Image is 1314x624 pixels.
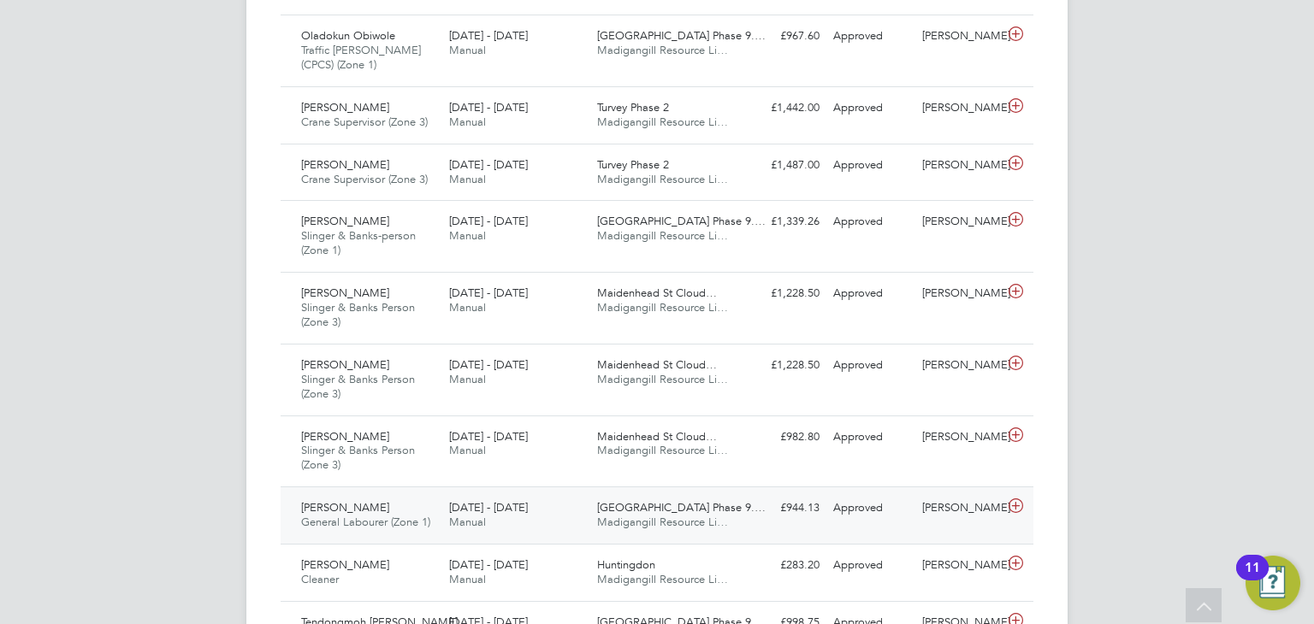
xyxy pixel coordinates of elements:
[915,351,1004,380] div: [PERSON_NAME]
[597,572,728,586] span: Madigangill Resource Li…
[449,500,528,515] span: [DATE] - [DATE]
[597,228,728,243] span: Madigangill Resource Li…
[737,494,826,522] div: £944.13
[597,557,655,572] span: Huntingdon
[597,28,766,43] span: [GEOGRAPHIC_DATA] Phase 9.…
[597,357,717,372] span: Maidenhead St Cloud…
[597,443,728,457] span: Madigangill Resource Li…
[449,214,528,228] span: [DATE] - [DATE]
[449,429,528,444] span: [DATE] - [DATE]
[449,557,528,572] span: [DATE] - [DATE]
[449,157,528,172] span: [DATE] - [DATE]
[597,500,766,515] span: [GEOGRAPHIC_DATA] Phase 9.…
[301,515,430,529] span: General Labourer (Zone 1)
[449,115,486,129] span: Manual
[597,172,728,186] span: Madigangill Resource Li…
[826,423,915,451] div: Approved
[301,300,415,329] span: Slinger & Banks Person (Zone 3)
[301,28,395,43] span: Oladokun Obiwole
[915,423,1004,451] div: [PERSON_NAME]
[301,443,415,472] span: Slinger & Banks Person (Zone 3)
[737,22,826,50] div: £967.60
[301,372,415,401] span: Slinger & Banks Person (Zone 3)
[597,300,728,315] span: Madigangill Resource Li…
[737,208,826,236] div: £1,339.26
[449,228,486,243] span: Manual
[915,94,1004,122] div: [PERSON_NAME]
[449,172,486,186] span: Manual
[301,115,428,129] span: Crane Supervisor (Zone 3)
[597,429,717,444] span: Maidenhead St Cloud…
[826,151,915,180] div: Approved
[301,572,339,586] span: Cleaner
[301,228,416,257] span: Slinger & Banks-person (Zone 1)
[449,372,486,386] span: Manual
[301,157,389,172] span: [PERSON_NAME]
[915,551,1004,580] div: [PERSON_NAME]
[449,300,486,315] span: Manual
[915,494,1004,522] div: [PERSON_NAME]
[826,208,915,236] div: Approved
[301,172,428,186] span: Crane Supervisor (Zone 3)
[915,208,1004,236] div: [PERSON_NAME]
[1245,568,1260,590] div: 11
[597,286,717,300] span: Maidenhead St Cloud…
[826,280,915,308] div: Approved
[301,429,389,444] span: [PERSON_NAME]
[915,280,1004,308] div: [PERSON_NAME]
[449,286,528,300] span: [DATE] - [DATE]
[301,100,389,115] span: [PERSON_NAME]
[301,214,389,228] span: [PERSON_NAME]
[597,515,728,529] span: Madigangill Resource Li…
[737,280,826,308] div: £1,228.50
[737,551,826,580] div: £283.20
[597,43,728,57] span: Madigangill Resource Li…
[737,423,826,451] div: £982.80
[597,100,669,115] span: Turvey Phase 2
[301,286,389,300] span: [PERSON_NAME]
[449,357,528,372] span: [DATE] - [DATE]
[597,157,669,172] span: Turvey Phase 2
[449,443,486,457] span: Manual
[826,551,915,580] div: Approved
[449,100,528,115] span: [DATE] - [DATE]
[301,500,389,515] span: [PERSON_NAME]
[737,94,826,122] div: £1,442.00
[449,572,486,586] span: Manual
[301,357,389,372] span: [PERSON_NAME]
[826,94,915,122] div: Approved
[915,151,1004,180] div: [PERSON_NAME]
[915,22,1004,50] div: [PERSON_NAME]
[1246,556,1300,610] button: Open Resource Center, 11 new notifications
[826,22,915,50] div: Approved
[597,372,728,386] span: Madigangill Resource Li…
[597,214,766,228] span: [GEOGRAPHIC_DATA] Phase 9.…
[826,494,915,522] div: Approved
[737,151,826,180] div: £1,487.00
[737,351,826,380] div: £1,228.50
[449,43,486,57] span: Manual
[301,557,389,572] span: [PERSON_NAME]
[826,351,915,380] div: Approved
[449,515,486,529] span: Manual
[597,115,728,129] span: Madigangill Resource Li…
[301,43,421,72] span: Traffic [PERSON_NAME] (CPCS) (Zone 1)
[449,28,528,43] span: [DATE] - [DATE]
